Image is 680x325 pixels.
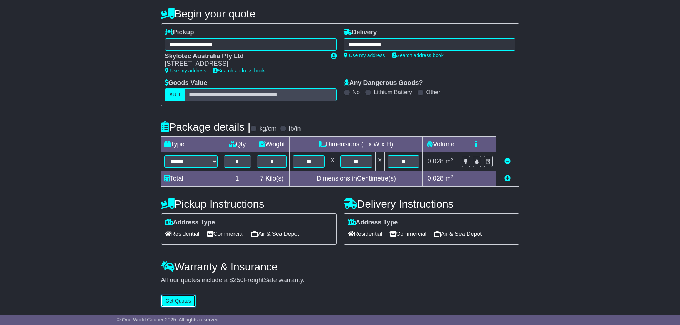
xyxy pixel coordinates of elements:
a: Remove this item [504,158,511,165]
label: lb/in [289,125,301,133]
span: Residential [348,228,382,239]
span: 0.028 [428,175,444,182]
div: [STREET_ADDRESS] [165,60,323,68]
a: Search address book [213,68,265,73]
td: 1 [221,171,254,187]
span: © One World Courier 2025. All rights reserved. [117,317,220,323]
span: m [445,158,454,165]
span: Residential [165,228,200,239]
h4: Warranty & Insurance [161,261,519,273]
a: Use my address [165,68,206,73]
td: Kilo(s) [254,171,290,187]
span: 0.028 [428,158,444,165]
h4: Package details | [161,121,251,133]
button: Get Quotes [161,295,196,307]
span: Commercial [389,228,427,239]
div: All our quotes include a $ FreightSafe warranty. [161,276,519,284]
label: Pickup [165,29,194,36]
span: 250 [233,276,244,284]
label: Address Type [348,219,398,227]
h4: Delivery Instructions [344,198,519,210]
label: AUD [165,88,185,101]
td: x [375,152,384,171]
sup: 3 [451,174,454,179]
label: Goods Value [165,79,207,87]
td: Weight [254,137,290,152]
h4: Begin your quote [161,8,519,20]
a: Add new item [504,175,511,182]
td: Qty [221,137,254,152]
label: Lithium Battery [374,89,412,96]
span: Commercial [207,228,244,239]
span: 7 [260,175,263,182]
label: Delivery [344,29,377,36]
label: Any Dangerous Goods? [344,79,423,87]
sup: 3 [451,157,454,162]
label: kg/cm [259,125,276,133]
label: Address Type [165,219,215,227]
td: Volume [423,137,458,152]
label: No [353,89,360,96]
div: Skylotec Australia Pty Ltd [165,52,323,60]
span: Air & Sea Depot [434,228,482,239]
td: Dimensions (L x W x H) [290,137,423,152]
td: Type [161,137,221,152]
td: Total [161,171,221,187]
span: m [445,175,454,182]
span: Air & Sea Depot [251,228,299,239]
h4: Pickup Instructions [161,198,337,210]
td: Dimensions in Centimetre(s) [290,171,423,187]
a: Search address book [392,52,444,58]
label: Other [426,89,440,96]
a: Use my address [344,52,385,58]
td: x [328,152,337,171]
